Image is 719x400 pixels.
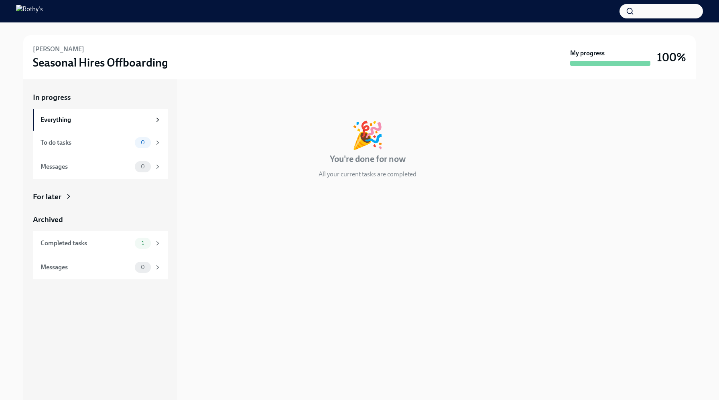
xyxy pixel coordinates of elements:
[41,162,132,171] div: Messages
[33,109,168,131] a: Everything
[33,55,168,70] h3: Seasonal Hires Offboarding
[41,239,132,248] div: Completed tasks
[657,50,686,65] h3: 100%
[33,214,168,225] a: Archived
[319,170,416,179] p: All your current tasks are completed
[570,49,605,58] strong: My progress
[16,5,43,18] img: Rothy's
[41,138,132,147] div: To do tasks
[41,115,151,124] div: Everything
[137,240,149,246] span: 1
[33,255,168,279] a: Messages0
[33,155,168,179] a: Messages0
[33,92,168,103] a: In progress
[136,264,150,270] span: 0
[33,192,168,202] a: For later
[136,139,150,145] span: 0
[136,164,150,170] span: 0
[33,231,168,255] a: Completed tasks1
[187,92,225,103] div: In progress
[33,131,168,155] a: To do tasks0
[33,192,61,202] div: For later
[41,263,132,272] div: Messages
[351,122,384,148] div: 🎉
[33,45,84,54] h6: [PERSON_NAME]
[330,153,406,165] h4: You're done for now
